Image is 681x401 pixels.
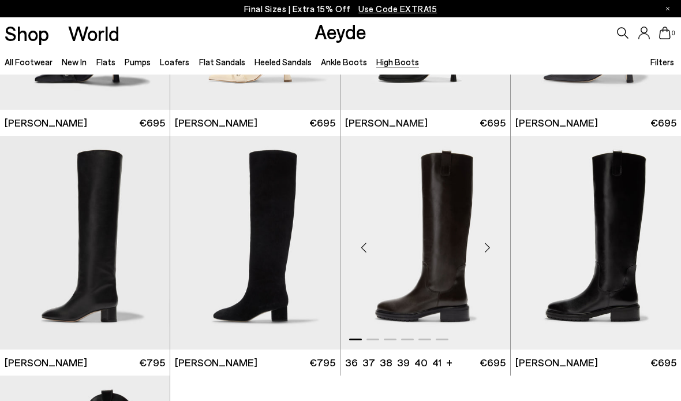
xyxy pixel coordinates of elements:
[480,355,506,370] span: €695
[175,355,257,370] span: [PERSON_NAME]
[340,110,510,136] a: [PERSON_NAME] €695
[650,355,676,370] span: €695
[659,27,671,39] a: 0
[170,136,340,350] a: Next slide Previous slide
[160,57,189,67] a: Loafers
[321,57,367,67] a: Ankle Boots
[358,3,437,14] span: Navigate to /collections/ss25-final-sizes
[515,116,598,130] span: [PERSON_NAME]
[170,110,340,136] a: [PERSON_NAME] €695
[170,136,340,350] img: Willa Suede Over-Knee Boots
[309,355,335,370] span: €795
[340,350,510,376] a: 36 37 38 39 40 41 + €695
[414,355,428,370] li: 40
[315,19,366,43] a: Aeyde
[170,350,340,376] a: [PERSON_NAME] €795
[470,230,504,265] div: Next slide
[446,354,452,370] li: +
[340,136,510,350] div: 1 / 6
[515,355,598,370] span: [PERSON_NAME]
[68,23,119,43] a: World
[340,136,510,350] img: Henry Knee-High Boots
[511,136,681,350] img: Henry Knee-High Boots
[244,2,437,16] p: Final Sizes | Extra 15% Off
[340,136,510,350] a: Next slide Previous slide
[671,30,676,36] span: 0
[5,116,87,130] span: [PERSON_NAME]
[5,23,49,43] a: Shop
[480,116,506,130] span: €695
[650,57,674,67] span: Filters
[345,355,438,370] ul: variant
[432,355,441,370] li: 41
[380,355,392,370] li: 38
[170,136,340,350] div: 1 / 6
[96,57,115,67] a: Flats
[376,57,419,67] a: High Boots
[139,116,165,130] span: €695
[125,57,151,67] a: Pumps
[5,57,53,67] a: All Footwear
[199,57,245,67] a: Flat Sandals
[511,350,681,376] a: [PERSON_NAME] €695
[309,116,335,130] span: €695
[345,355,358,370] li: 36
[397,355,410,370] li: 39
[650,116,676,130] span: €695
[346,230,381,265] div: Previous slide
[175,116,257,130] span: [PERSON_NAME]
[5,355,87,370] span: [PERSON_NAME]
[139,355,165,370] span: €795
[345,116,428,130] span: [PERSON_NAME]
[511,110,681,136] a: [PERSON_NAME] €695
[62,57,87,67] a: New In
[255,57,312,67] a: Heeled Sandals
[362,355,375,370] li: 37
